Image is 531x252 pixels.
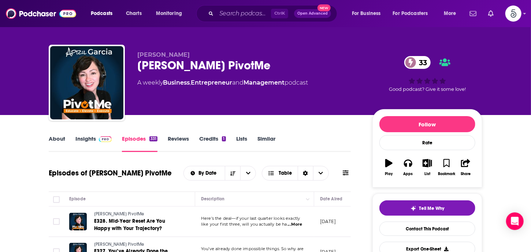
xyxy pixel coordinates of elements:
[379,154,398,181] button: Play
[439,8,465,19] button: open menu
[298,166,313,180] div: Sort Direction
[287,222,302,227] span: ...More
[505,5,521,22] span: Logged in as Spiral5-G2
[347,8,390,19] button: open menu
[404,172,413,176] div: Apps
[424,172,430,176] div: List
[122,135,157,152] a: Episodes331
[49,168,172,178] h1: Episodes of [PERSON_NAME] PivotMe
[437,154,456,181] button: Bookmark
[94,211,144,216] span: [PERSON_NAME] PivotMe
[198,171,219,176] span: By Date
[216,8,271,19] input: Search podcasts, credits, & more...
[419,205,445,211] span: Tell Me Why
[94,242,144,247] span: [PERSON_NAME] PivotMe
[506,212,524,230] div: Open Intercom Messenger
[318,4,331,11] span: New
[137,78,308,87] div: A weekly podcast
[412,56,431,69] span: 33
[149,136,157,141] div: 331
[91,8,112,19] span: Podcasts
[244,79,285,86] a: Management
[126,8,142,19] span: Charts
[151,8,192,19] button: open menu
[94,241,182,248] a: [PERSON_NAME] PivotMe
[99,136,112,142] img: Podchaser Pro
[505,5,521,22] img: User Profile
[121,8,146,19] a: Charts
[389,86,466,92] span: Good podcast? Give it some love!
[388,8,439,19] button: open menu
[222,136,226,141] div: 1
[240,166,256,180] button: open menu
[379,135,475,150] div: Rate
[225,166,240,180] button: Sort Direction
[168,135,189,152] a: Reviews
[6,7,76,21] img: Podchaser - Follow, Share and Rate Podcasts
[320,194,342,203] div: Date Aired
[320,218,336,225] p: [DATE]
[236,135,247,152] a: Lists
[201,222,287,227] span: like your first three, will you actually be ha
[163,79,190,86] a: Business
[467,7,479,20] a: Show notifications dropdown
[201,194,224,203] div: Description
[271,9,288,18] span: Ctrl K
[379,222,475,236] a: Contact This Podcast
[294,9,331,18] button: Open AdvancedNew
[372,51,482,97] div: 33Good podcast? Give it some love!
[50,46,123,119] img: April Garcia's PivotMe
[461,172,471,176] div: Share
[485,7,497,20] a: Show notifications dropdown
[137,51,190,58] span: [PERSON_NAME]
[183,166,256,181] h2: Choose List sort
[184,171,225,176] button: open menu
[203,5,344,22] div: Search podcasts, credits, & more...
[379,200,475,216] button: tell me why sparkleTell Me Why
[94,218,165,231] span: E328. Mid-Year Reset Are You Happy with Your Trajectory?
[232,79,244,86] span: and
[404,56,431,69] a: 33
[49,135,65,152] a: About
[191,79,232,86] a: Entrepreneur
[304,195,312,204] button: Column Actions
[199,135,226,152] a: Credits1
[379,116,475,132] button: Follow
[393,8,428,19] span: For Podcasters
[201,246,304,251] span: You’ve already done impossible things. So why are
[456,154,475,181] button: Share
[385,172,393,176] div: Play
[86,8,122,19] button: open menu
[352,8,381,19] span: For Business
[297,12,328,15] span: Open Advanced
[418,154,437,181] button: List
[257,135,275,152] a: Similar
[94,211,182,218] a: [PERSON_NAME] PivotMe
[69,194,86,203] div: Episode
[190,79,191,86] span: ,
[398,154,417,181] button: Apps
[411,205,416,211] img: tell me why sparkle
[75,135,112,152] a: InsightsPodchaser Pro
[94,218,182,232] a: E328. Mid-Year Reset Are You Happy with Your Trajectory?
[53,218,60,225] span: Toggle select row
[262,166,329,181] button: Choose View
[201,216,300,221] span: Here’s the deal—if your last quarter looks exactly
[279,171,292,176] span: Table
[438,172,455,176] div: Bookmark
[444,8,456,19] span: More
[505,5,521,22] button: Show profile menu
[156,8,182,19] span: Monitoring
